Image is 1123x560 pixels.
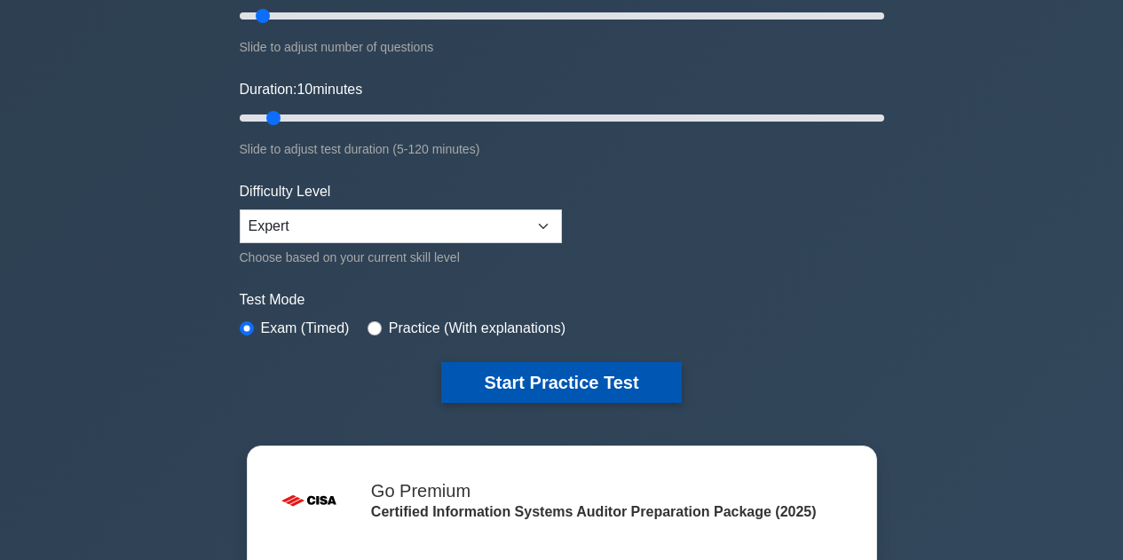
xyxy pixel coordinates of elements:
[240,247,562,268] div: Choose based on your current skill level
[297,82,312,97] span: 10
[261,318,350,339] label: Exam (Timed)
[389,318,565,339] label: Practice (With explanations)
[441,362,681,403] button: Start Practice Test
[240,138,884,160] div: Slide to adjust test duration (5-120 minutes)
[240,36,884,58] div: Slide to adjust number of questions
[240,181,331,202] label: Difficulty Level
[240,79,363,100] label: Duration: minutes
[240,289,884,311] label: Test Mode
